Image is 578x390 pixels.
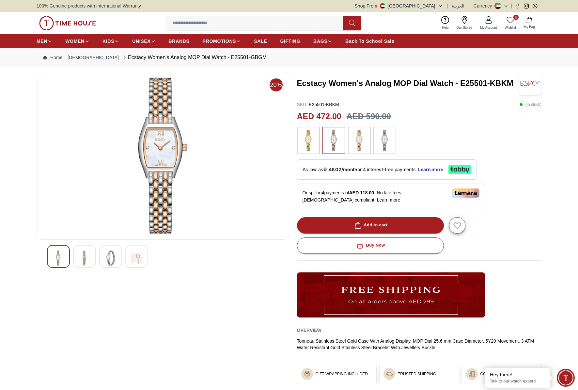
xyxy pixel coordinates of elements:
[453,15,476,31] a: Our Stores
[37,38,47,44] span: MEN
[297,217,444,234] button: Add to cart
[37,35,52,47] a: MEN
[131,251,143,266] img: Ecstacy Women's Analog MOP Dial Watch - E25501-GBGM
[132,35,155,47] a: UNISEX
[297,102,308,107] span: SKU :
[353,221,387,229] div: Add to cart
[65,35,89,47] a: WOMEN
[349,190,374,195] span: AED 118.00
[502,25,519,30] span: Wishlist
[297,110,341,123] h2: AED 472.00
[313,35,332,47] a: BAGS
[68,54,119,61] a: [DEMOGRAPHIC_DATA]
[345,38,394,44] span: Back To School Sale
[42,77,284,234] img: Ecstacy Women's Analog MOP Dial Watch - E25501-GBGM
[121,54,267,61] div: Ecstacy Women's Analog MOP Dial Watch - E25501-GBGM
[254,35,267,47] a: SALE
[169,38,190,44] span: BRANDS
[521,24,538,29] span: My Bag
[447,3,448,9] span: |
[533,4,538,8] a: Whatsapp
[280,38,300,44] span: GIFTING
[297,101,339,108] p: E25501-KBKM
[380,3,385,8] img: United Arab Emirates
[557,369,575,387] div: Chat Widget
[300,130,317,151] img: ...
[515,4,520,8] a: Facebook
[280,35,300,47] a: GIFTING
[468,3,470,9] span: |
[297,237,444,254] button: Buy Now
[452,3,464,9] button: العربية
[501,15,520,31] a: 0Wishlist
[377,197,400,203] span: Learn more
[169,35,190,47] a: BRANDS
[490,371,545,378] div: Hey there!
[386,371,393,377] img: ...
[355,3,443,9] button: Shop From[GEOGRAPHIC_DATA]
[43,54,62,61] a: Home
[524,4,529,8] a: Instagram
[326,130,342,151] img: ...
[347,110,391,123] h3: AED 590.00
[490,379,545,384] p: Talk to our watch expert!
[345,35,394,47] a: Back To School Sale
[79,251,90,266] img: Ecstacy Women's Analog MOP Dial Watch - E25501-GBGM
[132,38,150,44] span: UNISEX
[520,101,541,108] p: ( In stock )
[355,242,385,249] div: Buy Now
[477,25,500,30] span: My Account
[452,188,479,198] img: Tamara
[102,35,119,47] a: KIDS
[203,35,241,47] a: PROMOTIONS
[439,25,451,30] span: Help
[297,338,542,351] div: Tonneau Stainless Steel Gold Case With Analog Display, MOP Dial 25.6 mm Case Diameter, 5Y20 Movem...
[53,251,64,266] img: Ecstacy Women's Analog MOP Dial Watch - E25501-GBGM
[105,251,117,266] img: Ecstacy Women's Analog MOP Dial Watch - E25501-GBGM
[454,25,475,30] span: Our Stores
[297,78,519,89] h3: Ecstacy Women's Analog MOP Dial Watch - E25501-KBKM
[513,15,519,20] span: 0
[511,3,512,9] span: |
[39,16,96,30] img: ...
[65,38,85,44] span: WOMEN
[304,371,310,377] img: ...
[469,371,475,377] img: ...
[102,38,114,44] span: KIDS
[270,78,283,91] span: 20%
[37,48,541,67] nav: Breadcrumb
[377,130,393,151] img: ...
[37,3,141,9] span: 100% Genuine products with International Warranty
[316,371,368,377] h3: GIFT WRAPPING INCLUDED
[297,184,485,209] div: Or split in 4 payments of - No late fees, [DEMOGRAPHIC_DATA] compliant!
[297,272,485,317] img: ...
[520,15,539,31] button: My Bag
[351,130,367,151] img: ...
[313,38,327,44] span: BAGS
[519,72,541,95] img: Ecstacy Women's Analog MOP Dial Watch - E25501-KBKM
[480,371,529,377] h3: CONTACTLESS DELIVERY
[474,3,495,9] div: Currency
[398,371,436,377] h3: TRUSTED SHIPPING
[438,15,453,31] a: Help
[297,325,321,335] h2: Overview
[254,38,267,44] span: SALE
[203,38,236,44] span: PROMOTIONS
